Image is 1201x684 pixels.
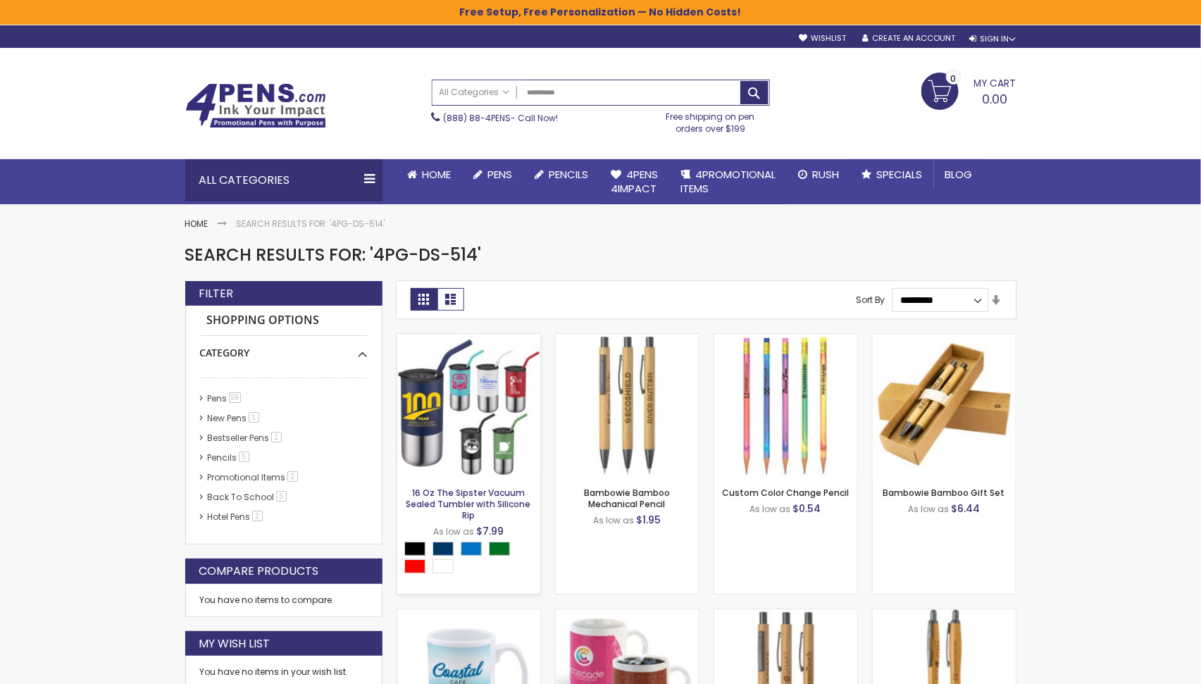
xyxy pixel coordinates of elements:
[411,288,437,311] strong: Grid
[463,159,524,190] a: Pens
[714,333,857,345] a: Custom Color Change Pencil
[945,167,973,182] span: Blog
[199,636,270,652] strong: My Wish List
[444,112,559,124] span: - Call Now!
[199,564,319,579] strong: Compare Products
[883,487,1005,499] a: Bambowie Bamboo Gift Set
[908,503,949,515] span: As low as
[185,159,382,201] div: All Categories
[584,487,670,510] a: Bambowie Bamboo Mechanical Pencil
[204,392,246,404] a: Pens59
[397,159,463,190] a: Home
[200,336,368,360] div: Category
[204,452,254,464] a: Pencils5
[461,542,482,556] div: Blue Light
[200,306,368,336] strong: Shopping Options
[799,33,846,44] a: Wishlist
[204,412,264,424] a: New Pens1
[556,609,699,621] a: 12 Oz SimpliColor Mug
[813,167,840,182] span: Rush
[200,666,368,678] div: You have no items in your wish list.
[239,452,249,462] span: 5
[489,542,510,556] div: Green
[204,511,268,523] a: Hotel Pens​2
[406,487,531,521] a: 16 Oz The Sipster Vacuum Sealed Tumbler with Silicone Rip
[185,218,209,230] a: Home
[556,334,699,477] img: Bambowie Bamboo Mechanical Pencil
[969,34,1016,44] div: Sign In
[237,218,385,230] strong: Search results for: '4pg-ds-514'
[951,72,957,85] span: 0
[714,609,857,621] a: Personalized Bambowie Bamboo Pen
[873,334,1016,477] img: Bambowie Bamboo Gift Set
[204,471,303,483] a: Promotional Items2
[788,159,851,190] a: Rush
[549,167,589,182] span: Pencils
[873,333,1016,345] a: Bambowie Bamboo Gift Set
[524,159,600,190] a: Pencils
[600,159,670,205] a: 4Pens4impact
[856,294,885,306] label: Sort By
[444,112,511,124] a: (888) 88-4PENS
[556,333,699,345] a: Bambowie Bamboo Mechanical Pencil
[397,334,540,477] img: 16 Oz The Sipster Vacuum Sealed Tumbler with Silicone Rip
[983,90,1008,108] span: 0.00
[433,559,454,573] div: White
[404,559,425,573] div: Red
[440,87,510,98] span: All Categories
[488,167,513,182] span: Pens
[652,106,770,134] div: Free shipping on pen orders over $199
[199,286,234,301] strong: Filter
[873,609,1016,621] a: Bamboo Sophisticate Pen - Laser Engraved
[185,584,382,617] div: You have no items to compare.
[404,542,425,556] div: Black
[185,83,326,128] img: 4Pens Custom Pens and Promotional Products
[636,513,661,527] span: $1.95
[862,33,955,44] a: Create an Account
[670,159,788,205] a: 4PROMOTIONALITEMS
[750,503,791,515] span: As low as
[611,167,659,196] span: 4Pens 4impact
[433,80,517,104] a: All Categories
[252,511,263,521] span: 2
[185,243,482,266] span: Search results for: '4pg-ds-514'
[851,159,934,190] a: Specials
[877,167,923,182] span: Specials
[593,514,634,526] span: As low as
[433,526,474,537] span: As low as
[397,609,540,621] a: 15 Oz SimpliColor Mug
[951,502,980,516] span: $6.44
[476,524,504,538] span: $7.99
[404,542,540,577] div: Select A Color
[681,167,776,196] span: 4PROMOTIONAL ITEMS
[793,502,821,516] span: $0.54
[271,432,282,442] span: 1
[423,167,452,182] span: Home
[204,432,287,444] a: Bestseller Pens1
[921,73,1016,108] a: 0.00 0
[714,334,857,477] img: Custom Color Change Pencil
[249,412,259,423] span: 1
[276,491,287,502] span: 5
[229,392,241,403] span: 59
[934,159,984,190] a: Blog
[722,487,849,499] a: Custom Color Change Pencil
[433,542,454,556] div: Navy Blue
[204,491,292,503] a: Back To School5
[287,471,298,482] span: 2
[397,333,540,345] a: 16 Oz The Sipster Vacuum Sealed Tumbler with Silicone Rip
